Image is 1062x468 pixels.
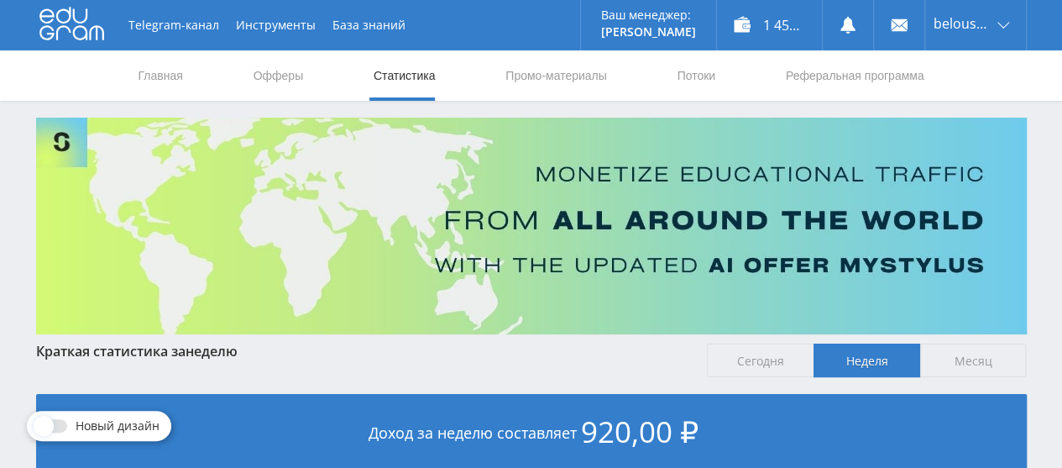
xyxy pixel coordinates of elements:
a: Статистика [372,50,437,101]
img: Banner [36,118,1027,334]
a: Реферальная программа [784,50,926,101]
a: Офферы [252,50,306,101]
a: Главная [137,50,185,101]
p: Ваш менеджер: [601,8,696,22]
span: Сегодня [707,344,814,377]
div: Краткая статистика за [36,344,691,359]
span: 920,00 ₽ [581,412,698,451]
a: Потоки [675,50,717,101]
span: Новый дизайн [76,419,160,433]
span: Месяц [920,344,1027,377]
span: Неделя [814,344,920,377]
span: belousova1964 [934,17,992,30]
a: Промо-материалы [504,50,608,101]
span: неделю [186,342,238,360]
p: [PERSON_NAME] [601,25,696,39]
